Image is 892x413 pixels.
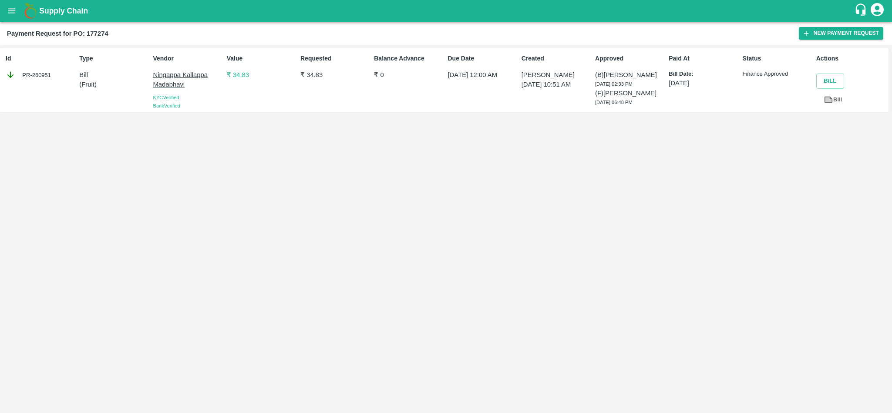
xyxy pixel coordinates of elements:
p: Finance Approved [743,70,813,78]
p: Actions [816,54,886,63]
p: Approved [595,54,665,63]
p: ( Fruit ) [79,80,149,89]
p: [PERSON_NAME] [522,70,592,80]
button: open drawer [2,1,22,21]
button: New Payment Request [799,27,883,40]
b: Payment Request for PO: 177274 [7,30,108,37]
p: Bill [79,70,149,80]
p: [DATE] [669,78,739,88]
div: customer-support [854,3,869,19]
button: Bill [816,74,844,89]
p: (B) [PERSON_NAME] [595,70,665,80]
a: Supply Chain [39,5,854,17]
p: ₹ 0 [374,70,444,80]
span: [DATE] 02:33 PM [595,81,633,87]
b: Supply Chain [39,7,88,15]
p: Status [743,54,813,63]
p: [DATE] 12:00 AM [448,70,518,80]
a: Bill [816,92,850,107]
span: [DATE] 06:48 PM [595,100,633,105]
img: logo [22,2,39,20]
p: ₹ 34.83 [227,70,297,80]
div: PR-260951 [6,70,76,80]
span: Bank Verified [153,103,180,108]
p: Ningappa Kallappa Madabhavi [153,70,223,90]
p: Paid At [669,54,739,63]
p: Value [227,54,297,63]
p: Balance Advance [374,54,444,63]
p: ₹ 34.83 [300,70,370,80]
div: account of current user [869,2,885,20]
p: (F) [PERSON_NAME] [595,88,665,98]
p: Requested [300,54,370,63]
p: Type [79,54,149,63]
span: KYC Verified [153,95,179,100]
p: Id [6,54,76,63]
p: Vendor [153,54,223,63]
p: Bill Date: [669,70,739,78]
p: Due Date [448,54,518,63]
p: [DATE] 10:51 AM [522,80,592,89]
p: Created [522,54,592,63]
